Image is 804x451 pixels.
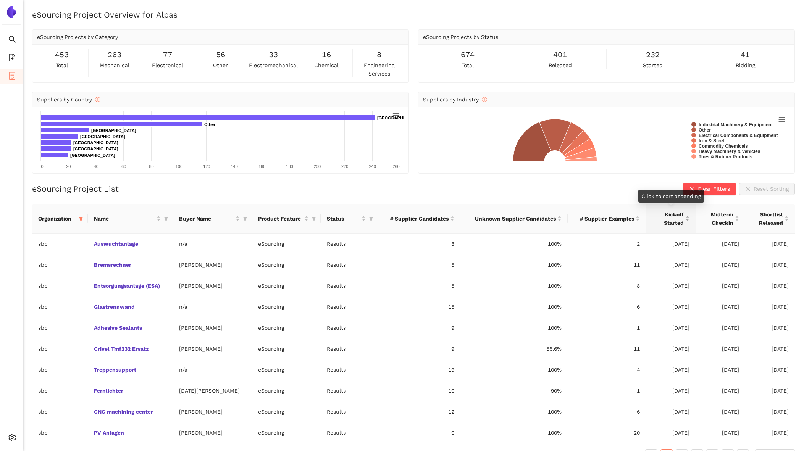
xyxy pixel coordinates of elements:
[95,97,100,102] span: info-circle
[377,116,422,120] text: [GEOGRAPHIC_DATA]
[241,213,249,224] span: filter
[378,275,461,296] td: 5
[321,380,378,401] td: Results
[460,422,568,443] td: 100%
[41,164,43,169] text: 0
[568,254,646,275] td: 11
[392,164,399,169] text: 260
[369,216,373,221] span: filter
[152,61,183,69] span: electronical
[32,296,88,317] td: sbb
[646,401,696,422] td: [DATE]
[378,254,461,275] td: 5
[646,380,696,401] td: [DATE]
[32,380,88,401] td: sbb
[460,338,568,359] td: 55.6%
[70,153,115,158] text: [GEOGRAPHIC_DATA]
[460,296,568,317] td: 100%
[252,296,321,317] td: eSourcing
[699,149,760,154] text: Heavy Machinery & Vehicles
[696,401,745,422] td: [DATE]
[646,234,696,254] td: [DATE]
[460,401,568,422] td: 100%
[173,401,252,422] td: [PERSON_NAME]
[176,164,182,169] text: 100
[745,234,795,254] td: [DATE]
[739,183,795,195] button: closeReset Sorting
[32,254,88,275] td: sbb
[173,422,252,443] td: [PERSON_NAME]
[258,214,303,223] span: Product Feature
[321,401,378,422] td: Results
[745,254,795,275] td: [DATE]
[108,49,121,61] span: 263
[745,380,795,401] td: [DATE]
[252,422,321,443] td: eSourcing
[378,401,461,422] td: 12
[252,204,321,234] th: this column's title is Product Feature,this column is sortable
[461,49,475,61] span: 674
[568,296,646,317] td: 6
[568,234,646,254] td: 2
[699,138,724,143] text: Iron & Steel
[646,296,696,317] td: [DATE]
[32,275,88,296] td: sbb
[321,275,378,296] td: Results
[173,296,252,317] td: n/a
[55,49,69,61] span: 453
[162,213,170,224] span: filter
[314,61,339,69] span: chemical
[32,317,88,338] td: sbb
[173,204,252,234] th: this column's title is Buyer Name,this column is sortable
[646,338,696,359] td: [DATE]
[310,213,318,224] span: filter
[696,422,745,443] td: [DATE]
[696,296,745,317] td: [DATE]
[736,61,755,69] span: bidding
[741,49,750,61] span: 41
[553,49,567,61] span: 401
[8,51,16,66] span: file-add
[423,34,498,40] span: eSourcing Projects by Status
[164,216,168,221] span: filter
[646,275,696,296] td: [DATE]
[321,359,378,380] td: Results
[568,338,646,359] td: 11
[80,134,125,139] text: [GEOGRAPHIC_DATA]
[699,133,778,138] text: Electrical Components & Equipment
[252,380,321,401] td: eSourcing
[568,401,646,422] td: 6
[482,97,487,102] span: info-circle
[216,49,225,61] span: 56
[367,213,375,224] span: filter
[643,61,663,69] span: started
[32,359,88,380] td: sbb
[745,296,795,317] td: [DATE]
[73,140,118,145] text: [GEOGRAPHIC_DATA]
[173,275,252,296] td: [PERSON_NAME]
[652,210,684,227] span: Kickoff Started
[568,380,646,401] td: 1
[683,183,736,195] button: closeClear Filters
[696,275,745,296] td: [DATE]
[460,380,568,401] td: 90%
[37,34,118,40] span: eSourcing Projects by Category
[321,317,378,338] td: Results
[460,204,568,234] th: this column's title is Unknown Supplier Candidates,this column is sortable
[5,6,18,18] img: Logo
[322,49,331,61] span: 16
[378,204,461,234] th: this column's title is # Supplier Candidates,this column is sortable
[341,164,348,169] text: 220
[321,254,378,275] td: Results
[745,275,795,296] td: [DATE]
[699,143,748,149] text: Commodity Chemicals
[378,380,461,401] td: 10
[173,254,252,275] td: [PERSON_NAME]
[699,154,752,159] text: Tires & Rubber Products
[163,49,172,61] span: 77
[549,61,572,69] span: released
[638,190,704,203] div: Click to sort ascending
[696,380,745,401] td: [DATE]
[574,214,634,223] span: # Supplier Examples
[77,213,85,224] span: filter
